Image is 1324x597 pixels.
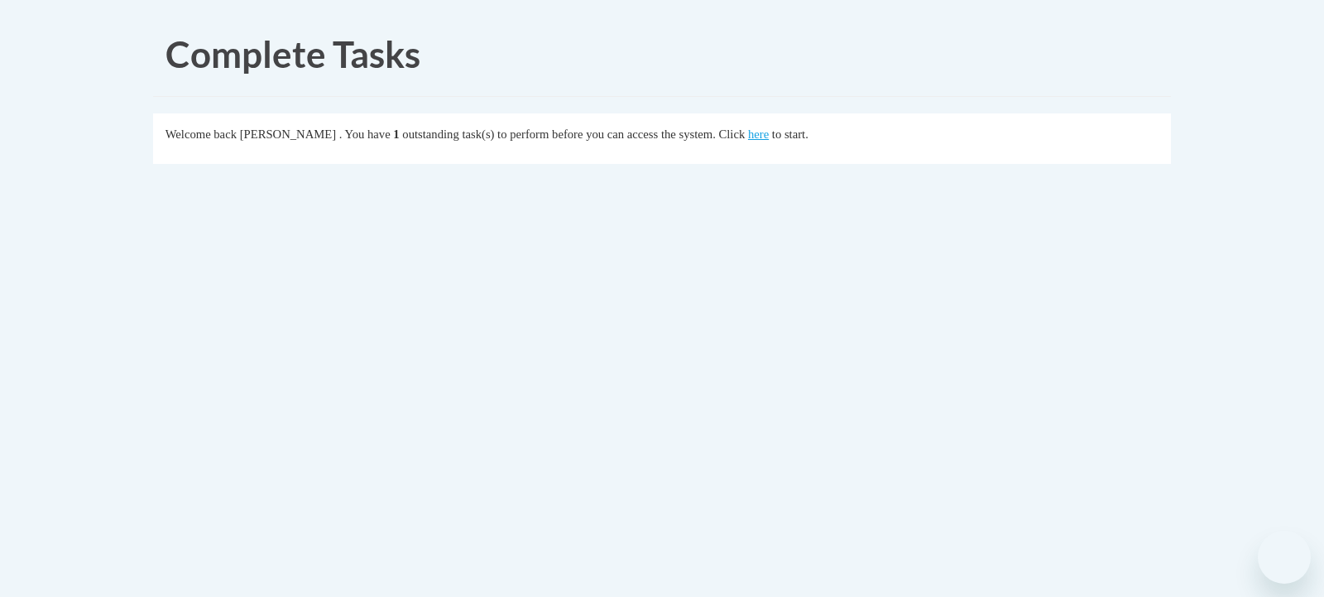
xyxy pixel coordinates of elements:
span: to start. [772,128,808,141]
a: here [748,128,769,141]
span: [PERSON_NAME] [240,128,336,141]
span: Welcome back [165,128,237,141]
span: . You have [339,128,391,141]
span: Complete Tasks [165,32,420,75]
span: outstanding task(s) to perform before you can access the system. Click [402,128,745,141]
span: 1 [393,128,399,141]
iframe: Button to launch messaging window [1258,531,1311,584]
